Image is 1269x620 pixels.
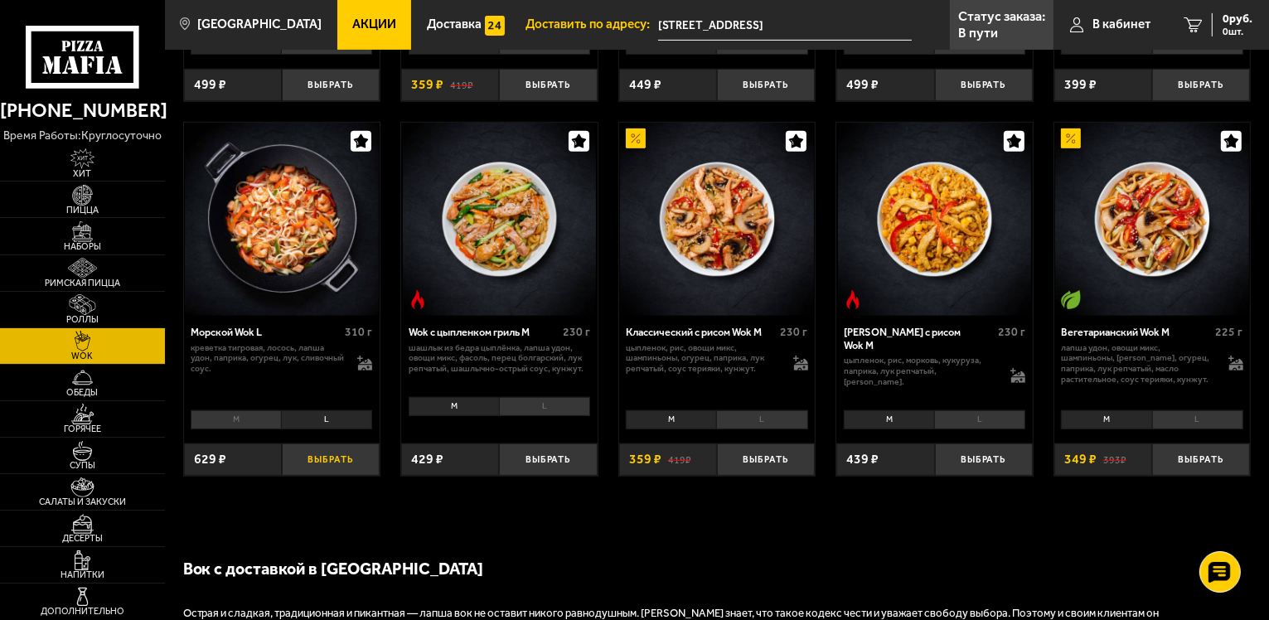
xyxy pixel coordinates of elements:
p: шашлык из бедра цыплёнка, лапша удон, овощи микс, фасоль, перец болгарский, лук репчатый, шашлычн... [409,343,590,375]
button: Выбрать [499,69,597,101]
p: Вок с доставкой в [GEOGRAPHIC_DATA] [183,557,1178,580]
button: Выбрать [282,69,380,101]
span: 449 ₽ [629,78,661,91]
div: Wok с цыпленком гриль M [409,326,559,338]
button: Выбрать [717,69,815,101]
span: 230 г [998,325,1025,339]
img: Вегетарианское блюдо [1061,290,1081,310]
span: 0 руб. [1223,13,1252,25]
li: L [281,410,372,429]
div: Классический с рисом Wok M [626,326,776,338]
button: Выбрать [499,443,597,476]
input: Ваш адрес доставки [658,10,912,41]
p: цыпленок, рис, овощи микс, шампиньоны, огурец, паприка, лук репчатый, соус терияки, кунжут. [626,343,779,375]
p: цыпленок, рис, морковь, кукуруза, паприка, лук репчатый, [PERSON_NAME]. [844,356,997,387]
s: 393 ₽ [1103,453,1126,466]
span: 230 г [563,325,590,339]
li: M [844,410,934,429]
span: 499 ₽ [846,78,879,91]
a: Острое блюдоWok с цыпленком гриль M [401,123,598,317]
li: M [409,397,499,416]
li: M [626,410,716,429]
button: Выбрать [1152,69,1250,101]
span: 439 ₽ [846,453,879,466]
span: проспект Энергетиков, 3Б [658,10,912,41]
span: 359 ₽ [411,78,443,91]
span: 0 шт. [1223,27,1252,36]
button: Выбрать [1152,443,1250,476]
div: Вегетарианский Wok M [1061,326,1211,338]
img: Карри с рисом Wok M [838,123,1032,317]
img: Вегетарианский Wok M [1055,123,1249,317]
s: 419 ₽ [668,453,691,466]
li: L [934,410,1025,429]
li: M [1061,410,1151,429]
p: В пути [958,27,998,40]
li: L [716,410,807,429]
img: Wok с цыпленком гриль M [403,123,597,317]
span: 230 г [781,325,808,339]
img: Острое блюдо [843,290,863,310]
span: 310 г [345,325,372,339]
span: 429 ₽ [411,453,443,466]
li: M [191,410,281,429]
li: L [499,397,590,416]
p: Статус заказа: [958,10,1045,23]
li: L [1152,410,1243,429]
span: В кабинет [1092,18,1150,31]
span: Доставка [427,18,482,31]
span: Доставить по адресу: [526,18,658,31]
button: Выбрать [282,443,380,476]
span: 629 ₽ [194,453,226,466]
p: креветка тигровая, лосось, лапша удон, паприка, огурец, лук, сливочный соус. [191,343,344,375]
span: 399 ₽ [1064,78,1097,91]
p: лапша удон, овощи микс, шампиньоны, [PERSON_NAME], огурец, паприка, лук репчатый, масло раститель... [1061,343,1214,385]
button: Выбрать [935,69,1033,101]
span: 225 г [1216,325,1243,339]
span: [GEOGRAPHIC_DATA] [197,18,322,31]
img: 15daf4d41897b9f0e9f617042186c801.svg [485,16,505,36]
img: Акционный [626,128,646,148]
img: Акционный [1061,128,1081,148]
span: 349 ₽ [1064,453,1097,466]
div: [PERSON_NAME] с рисом Wok M [844,326,994,351]
span: 359 ₽ [629,453,661,466]
img: Классический с рисом Wok M [620,123,814,317]
button: Выбрать [935,443,1033,476]
a: АкционныйКлассический с рисом Wok M [619,123,816,317]
span: 499 ₽ [194,78,226,91]
div: Морской Wok L [191,326,341,338]
button: Выбрать [717,443,815,476]
a: Острое блюдоКарри с рисом Wok M [836,123,1033,317]
s: 419 ₽ [450,78,473,91]
span: Акции [352,18,396,31]
a: АкционныйВегетарианское блюдоВегетарианский Wok M [1054,123,1251,317]
div: 0 [401,392,598,434]
img: Морской Wok L [185,123,379,317]
img: Острое блюдо [408,290,428,310]
a: Морской Wok L [184,123,380,317]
